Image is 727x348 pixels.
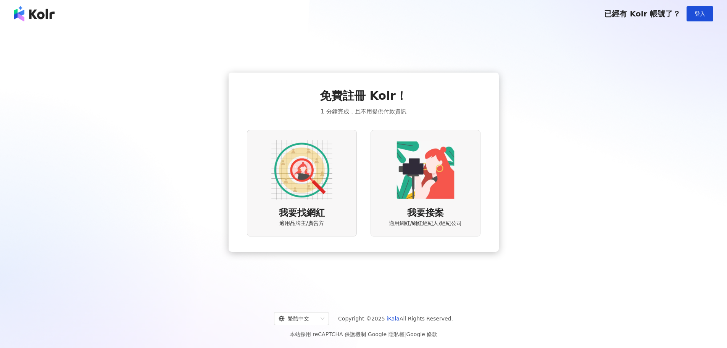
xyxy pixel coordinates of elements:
span: Copyright © 2025 All Rights Reserved. [338,314,453,323]
span: 登入 [695,11,705,17]
div: 繁體中文 [279,312,318,325]
span: 適用品牌主/廣告方 [279,220,324,227]
span: 免費註冊 Kolr！ [320,88,407,104]
img: KOL identity option [395,139,456,201]
a: Google 條款 [406,331,437,337]
span: 我要找網紅 [279,207,325,220]
span: 1 分鐘完成，且不用提供付款資訊 [321,107,406,116]
span: 我要接案 [407,207,444,220]
a: iKala [387,316,400,322]
img: logo [14,6,55,21]
span: 適用網紅/網紅經紀人/經紀公司 [389,220,462,227]
img: AD identity option [271,139,332,201]
span: | [366,331,368,337]
a: Google 隱私權 [368,331,405,337]
span: | [405,331,406,337]
button: 登入 [687,6,713,21]
span: 本站採用 reCAPTCHA 保護機制 [290,330,437,339]
span: 已經有 Kolr 帳號了？ [604,9,680,18]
